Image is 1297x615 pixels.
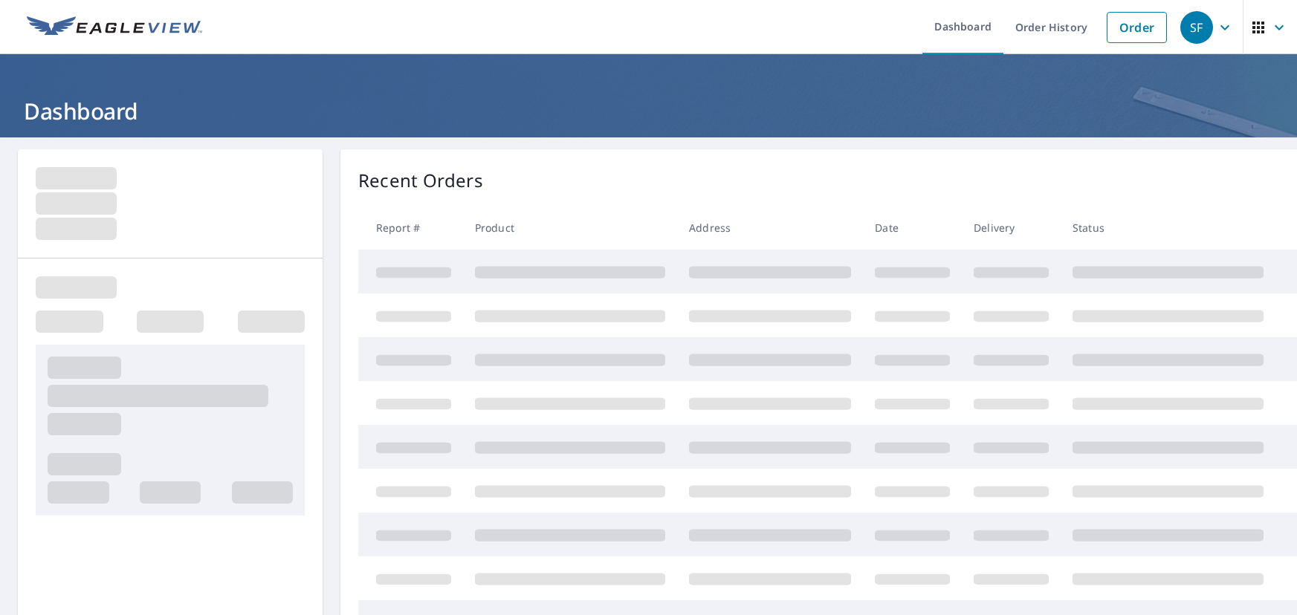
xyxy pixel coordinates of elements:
th: Product [463,206,677,250]
div: SF [1180,11,1213,44]
th: Status [1061,206,1275,250]
h1: Dashboard [18,96,1279,126]
p: Recent Orders [358,167,483,194]
img: EV Logo [27,16,202,39]
th: Address [677,206,863,250]
th: Delivery [962,206,1061,250]
th: Date [863,206,962,250]
th: Report # [358,206,463,250]
a: Order [1107,12,1167,43]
